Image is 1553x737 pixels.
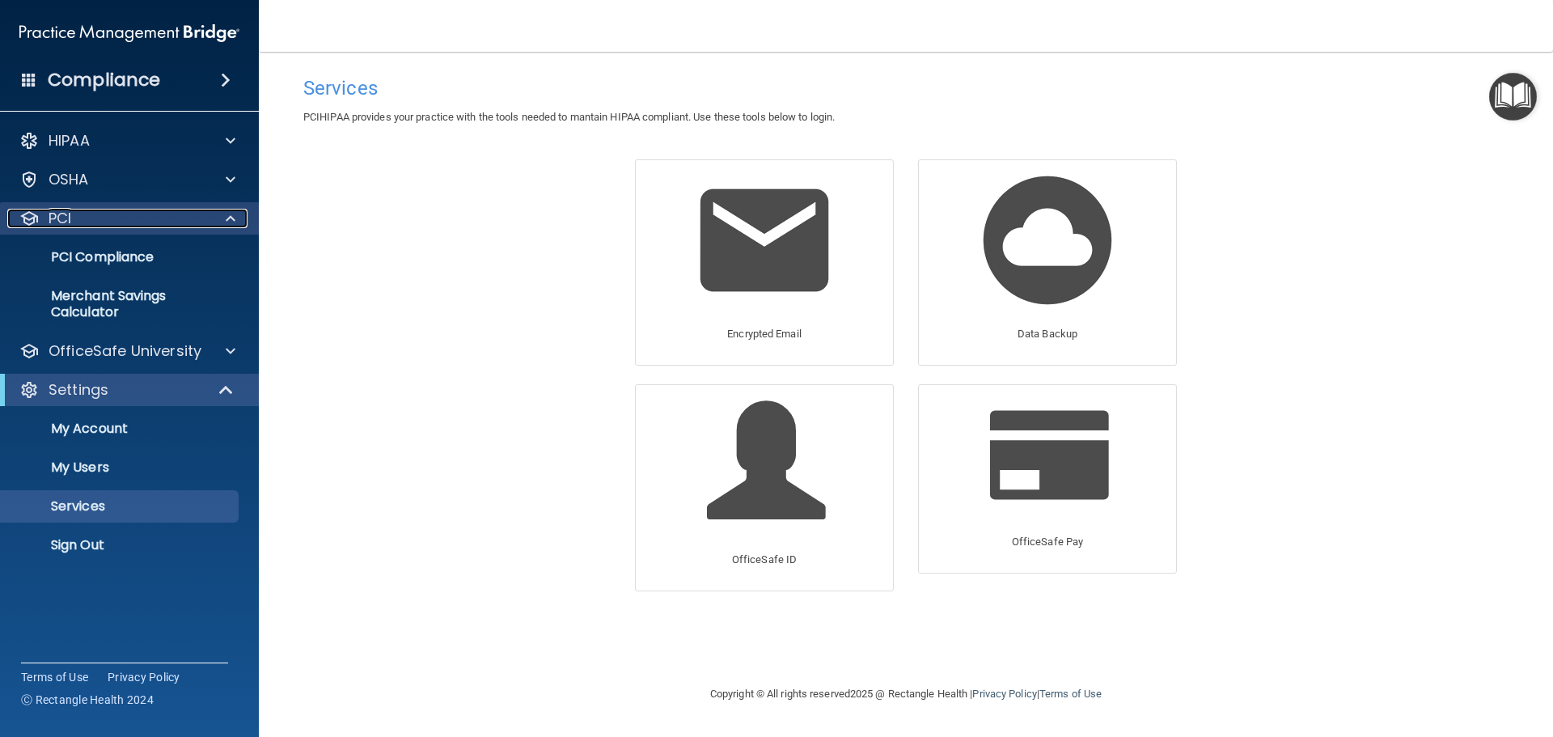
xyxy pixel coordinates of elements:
p: OfficeSafe Pay [1012,532,1083,552]
p: HIPAA [49,131,90,150]
p: My Users [11,460,231,476]
a: OSHA [19,170,235,189]
p: Services [11,498,231,515]
img: Encrypted Email [688,163,841,317]
a: Encrypted Email Encrypted Email [635,159,894,366]
a: Privacy Policy [972,688,1036,700]
p: Settings [49,380,108,400]
p: Sign Out [11,537,231,553]
a: PCI [19,209,235,228]
a: Terms of Use [1039,688,1102,700]
div: Copyright © All rights reserved 2025 @ Rectangle Health | | [611,668,1201,720]
p: PCI Compliance [11,249,231,265]
p: OSHA [49,170,89,189]
a: HIPAA [19,131,235,150]
a: OfficeSafe Pay [918,384,1177,573]
p: Encrypted Email [727,324,802,344]
h4: Services [303,78,1509,99]
button: Open Resource Center [1489,73,1537,121]
img: Data Backup [971,163,1124,317]
p: My Account [11,421,231,437]
a: OfficeSafe ID [635,384,894,591]
span: PCIHIPAA provides your practice with the tools needed to mantain HIPAA compliant. Use these tools... [303,111,835,123]
p: OfficeSafe ID [732,550,797,570]
span: Ⓒ Rectangle Health 2024 [21,692,154,708]
h4: Compliance [48,69,160,91]
a: Terms of Use [21,669,88,685]
a: OfficeSafe University [19,341,235,361]
a: Settings [19,380,235,400]
p: PCI [49,209,71,228]
img: PMB logo [19,17,239,49]
a: Data Backup Data Backup [918,159,1177,366]
a: Privacy Policy [108,669,180,685]
p: Merchant Savings Calculator [11,288,231,320]
p: OfficeSafe University [49,341,201,361]
p: Data Backup [1018,324,1077,344]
